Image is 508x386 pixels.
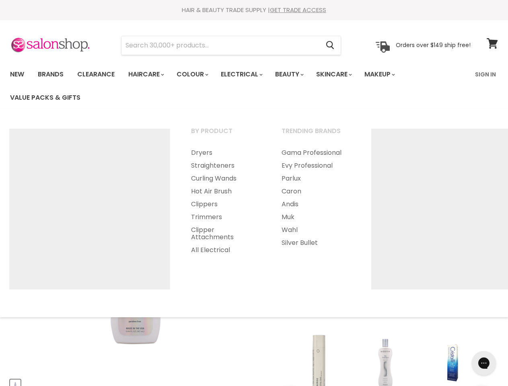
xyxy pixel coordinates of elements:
[181,146,270,159] a: Dryers
[122,66,169,83] a: Haircare
[71,66,121,83] a: Clearance
[271,236,360,249] a: Silver Bullet
[181,146,270,257] ul: Main menu
[271,125,360,145] a: Trending Brands
[215,66,267,83] a: Electrical
[181,185,270,198] a: Hot Air Brush
[319,36,341,55] button: Search
[121,36,341,55] form: Product
[271,146,360,249] ul: Main menu
[4,66,30,83] a: New
[470,66,501,83] a: Sign In
[181,224,270,244] a: Clipper Attachments
[121,36,319,55] input: Search
[271,185,360,198] a: Caron
[271,146,360,159] a: Gama Professional
[4,89,86,106] a: Value Packs & Gifts
[181,244,270,257] a: All Electrical
[181,198,270,211] a: Clippers
[32,66,70,83] a: Brands
[269,66,309,83] a: Beauty
[310,66,357,83] a: Skincare
[181,125,270,145] a: By Product
[181,172,270,185] a: Curling Wands
[271,159,360,172] a: Evy Professional
[271,211,360,224] a: Muk
[181,211,270,224] a: Trimmers
[271,172,360,185] a: Parlux
[468,348,500,378] iframe: Gorgias live chat messenger
[4,63,470,109] ul: Main menu
[181,159,270,172] a: Straighteners
[271,224,360,236] a: Wahl
[396,41,471,49] p: Orders over $149 ship free!
[271,198,360,211] a: Andis
[270,6,326,14] a: GET TRADE ACCESS
[171,66,213,83] a: Colour
[358,66,400,83] a: Makeup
